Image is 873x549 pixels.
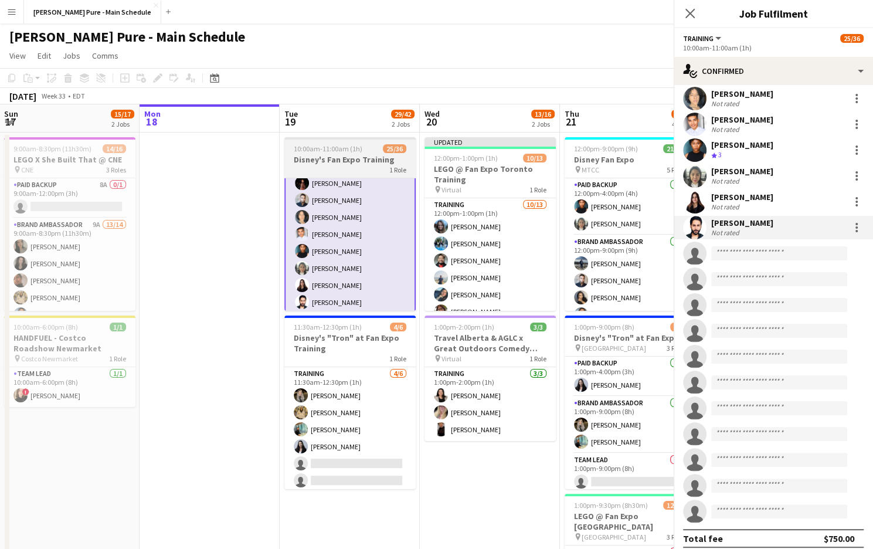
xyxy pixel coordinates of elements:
[39,91,68,100] span: Week 33
[711,192,773,202] div: [PERSON_NAME]
[565,396,696,453] app-card-role: Brand Ambassador2/21:00pm-9:00pm (8h)[PERSON_NAME][PERSON_NAME]
[24,1,161,23] button: [PERSON_NAME] Pure - Main Schedule
[565,316,696,489] app-job-card: 1:00pm-9:00pm (8h)3/4Disney's "Tron" at Fan Expo [GEOGRAPHIC_DATA]3 RolesPaid Backup1/11:00pm-4:0...
[824,533,854,544] div: $750.00
[565,333,696,343] h3: Disney's "Tron" at Fan Expo
[711,140,773,150] div: [PERSON_NAME]
[424,198,556,446] app-card-role: Training10/1312:00pm-1:00pm (1h)[PERSON_NAME][PERSON_NAME][PERSON_NAME][PERSON_NAME][PERSON_NAME]...
[63,50,80,61] span: Jobs
[711,218,773,228] div: [PERSON_NAME]
[424,367,556,441] app-card-role: Training3/31:00pm-2:00pm (1h)[PERSON_NAME][PERSON_NAME][PERSON_NAME]
[683,43,864,52] div: 10:00am-11:00am (1h)
[383,144,406,153] span: 25/36
[674,57,873,85] div: Confirmed
[441,185,461,194] span: Virtual
[110,323,126,331] span: 1/1
[284,316,416,489] app-job-card: 11:30am-12:30pm (1h)4/6Disney's "Tron" at Fan Expo Training1 RoleTraining4/611:30am-12:30pm (1h)[...
[530,323,546,331] span: 3/3
[294,323,362,331] span: 11:30am-12:30pm (1h)
[4,178,135,218] app-card-role: Paid Backup8A0/19:00am-12:00pm (3h)
[9,28,245,46] h1: [PERSON_NAME] Pure - Main Schedule
[294,144,362,153] span: 10:00am-11:00am (1h)
[111,120,134,128] div: 2 Jobs
[711,177,742,185] div: Not rated
[711,125,742,134] div: Not rated
[563,115,579,128] span: 21
[106,165,126,174] span: 3 Roles
[283,115,298,128] span: 19
[529,354,546,363] span: 1 Role
[565,137,696,311] app-job-card: 12:00pm-9:00pm (9h)21/21Disney Fan Expo MTCC5 RolesPaid Backup2/212:00pm-4:00pm (4h)[PERSON_NAME]...
[565,109,579,119] span: Thu
[390,323,406,331] span: 4/6
[683,34,714,43] span: Training
[574,323,634,331] span: 1:00pm-9:00pm (8h)
[565,511,696,532] h3: LEGO @ Fan Expo [GEOGRAPHIC_DATA]
[389,354,406,363] span: 1 Role
[663,501,687,510] span: 12/13
[674,6,873,21] h3: Job Fulfilment
[434,323,494,331] span: 1:00pm-2:00pm (1h)
[284,367,416,492] app-card-role: Training4/611:30am-12:30pm (1h)[PERSON_NAME][PERSON_NAME][PERSON_NAME][PERSON_NAME]
[5,48,30,63] a: View
[424,316,556,441] app-job-card: 1:00pm-2:00pm (1h)3/3Travel Alberta & AGLC x Great Outdoors Comedy Festival Training Virtual1 Rol...
[87,48,123,63] a: Comms
[565,357,696,396] app-card-role: Paid Backup1/11:00pm-4:00pm (3h)[PERSON_NAME]
[531,110,555,118] span: 13/16
[9,90,36,102] div: [DATE]
[284,109,298,119] span: Tue
[423,115,440,128] span: 20
[565,154,696,165] h3: Disney Fan Expo
[441,354,461,363] span: Virtual
[4,154,135,165] h3: LEGO X She Built That @ CNE
[667,533,687,541] span: 3 Roles
[38,50,51,61] span: Edit
[671,110,695,118] span: 37/39
[109,354,126,363] span: 1 Role
[574,144,638,153] span: 12:00pm-9:00pm (9h)
[667,344,687,353] span: 3 Roles
[73,91,85,100] div: EDT
[4,137,135,311] div: 9:00am-8:30pm (11h30m)14/16LEGO X She Built That @ CNE CNE3 RolesPaid Backup8A0/19:00am-12:00pm (...
[391,110,415,118] span: 29/42
[4,333,135,354] h3: HANDFUEL - Costco Roadshow Newmarket
[13,144,91,153] span: 9:00am-8:30pm (11h30m)
[582,533,646,541] span: [GEOGRAPHIC_DATA]
[582,344,646,353] span: [GEOGRAPHIC_DATA]
[532,120,554,128] div: 2 Jobs
[92,50,118,61] span: Comms
[111,110,134,118] span: 15/17
[424,137,556,147] div: Updated
[58,48,85,63] a: Jobs
[284,333,416,354] h3: Disney's "Tron" at Fan Expo Training
[683,533,723,544] div: Total fee
[22,388,29,395] span: !
[424,109,440,119] span: Wed
[4,218,135,479] app-card-role: Brand Ambassador9A13/149:00am-8:30pm (11h30m)[PERSON_NAME][PERSON_NAME][PERSON_NAME][PERSON_NAME]...
[683,34,723,43] button: Training
[284,137,416,311] app-job-card: 10:00am-11:00am (1h)25/36Disney's Fan Expo Training1 Role[PERSON_NAME][PERSON_NAME][PERSON_NAME][...
[711,114,773,125] div: [PERSON_NAME]
[144,109,161,119] span: Mon
[574,501,648,510] span: 1:00pm-9:30pm (8h30m)
[13,323,78,331] span: 10:00am-6:00pm (8h)
[711,99,742,108] div: Not rated
[424,164,556,185] h3: LEGO @ Fan Expo Toronto Training
[711,89,773,99] div: [PERSON_NAME]
[565,235,696,360] app-card-role: Brand Ambassador6/612:00pm-9:00pm (9h)[PERSON_NAME][PERSON_NAME][PERSON_NAME][PERSON_NAME]
[523,154,546,162] span: 10/13
[434,154,498,162] span: 12:00pm-1:00pm (1h)
[389,165,406,174] span: 1 Role
[582,165,599,174] span: MTCC
[33,48,56,63] a: Edit
[284,154,416,165] h3: Disney's Fan Expo Training
[565,453,696,493] app-card-role: Team Lead0/11:00pm-9:00pm (8h)
[840,34,864,43] span: 25/36
[424,137,556,311] app-job-card: Updated12:00pm-1:00pm (1h)10/13LEGO @ Fan Expo Toronto Training Virtual1 RoleTraining10/1312:00pm...
[4,316,135,407] div: 10:00am-6:00pm (8h)1/1HANDFUEL - Costco Roadshow Newmarket Costco Newmarket1 RoleTeam Lead1/110:0...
